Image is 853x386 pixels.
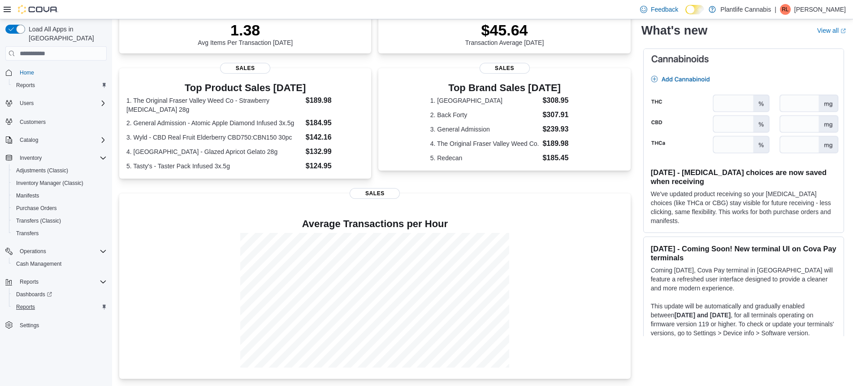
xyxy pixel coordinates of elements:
[651,5,678,14] span: Feedback
[16,320,107,331] span: Settings
[9,79,110,92] button: Reports
[651,244,836,262] h3: [DATE] - Coming Soon! New terminal UI on Cova Pay terminals
[720,4,771,15] p: Plantlife Cannabis
[13,80,39,91] a: Reports
[9,215,110,227] button: Transfers (Classic)
[16,246,107,257] span: Operations
[13,215,107,226] span: Transfers (Classic)
[16,135,42,145] button: Catalog
[13,228,107,239] span: Transfers
[13,259,107,269] span: Cash Management
[16,98,37,109] button: Users
[16,276,42,287] button: Reports
[2,97,110,110] button: Users
[651,302,836,338] p: This update will be automatically and gradually enabled between , for all terminals operating on ...
[16,260,61,268] span: Cash Management
[675,311,731,319] strong: [DATE] and [DATE]
[685,14,686,15] span: Dark Mode
[13,190,43,201] a: Manifests
[13,178,87,189] a: Inventory Manager (Classic)
[9,164,110,177] button: Adjustments (Classic)
[20,100,34,107] span: Users
[2,66,110,79] button: Home
[2,115,110,128] button: Customers
[2,276,110,288] button: Reports
[16,291,52,298] span: Dashboards
[542,110,579,120] dd: $307.91
[2,134,110,146] button: Catalog
[126,83,364,93] h3: Top Product Sales [DATE]
[651,168,836,186] h3: [DATE] - [MEDICAL_DATA] choices are now saved when receiving
[306,95,364,106] dd: $189.98
[9,288,110,301] a: Dashboards
[16,230,39,237] span: Transfers
[2,319,110,332] button: Settings
[16,180,83,187] span: Inventory Manager (Classic)
[465,21,544,46] div: Transaction Average [DATE]
[9,258,110,270] button: Cash Management
[480,63,530,74] span: Sales
[430,83,579,93] h3: Top Brand Sales [DATE]
[16,153,45,163] button: Inventory
[430,139,539,148] dt: 4. The Original Fraser Valley Weed Co.
[542,95,579,106] dd: $308.95
[16,192,39,199] span: Manifests
[198,21,293,39] p: 1.38
[430,125,539,134] dt: 3. General Admission
[20,322,39,329] span: Settings
[16,135,107,145] span: Catalog
[13,178,107,189] span: Inventory Manager (Classic)
[126,133,302,142] dt: 3. Wyld - CBD Real Fruit Elderberry CBD750:CBN150 30pc
[16,276,107,287] span: Reports
[13,203,107,214] span: Purchase Orders
[430,96,539,105] dt: 1. [GEOGRAPHIC_DATA]
[126,147,302,156] dt: 4. [GEOGRAPHIC_DATA] - Glazed Apricot Gelato 28g
[542,124,579,135] dd: $239.93
[306,132,364,143] dd: $142.16
[13,289,56,300] a: Dashboards
[18,5,58,14] img: Cova
[637,0,682,18] a: Feedback
[651,266,836,293] p: Coming [DATE], Cova Pay terminal in [GEOGRAPHIC_DATA] will feature a refreshed user interface des...
[13,165,107,176] span: Adjustments (Classic)
[16,98,107,109] span: Users
[9,189,110,202] button: Manifests
[817,27,846,34] a: View allExternal link
[25,25,107,43] span: Load All Apps in [GEOGRAPHIC_DATA]
[13,80,107,91] span: Reports
[198,21,293,46] div: Avg Items Per Transaction [DATE]
[20,278,39,285] span: Reports
[780,4,791,15] div: Rob Loree
[16,67,107,78] span: Home
[9,202,110,215] button: Purchase Orders
[16,205,57,212] span: Purchase Orders
[13,215,65,226] a: Transfers (Classic)
[13,228,42,239] a: Transfers
[350,188,400,199] span: Sales
[16,117,49,127] a: Customers
[775,4,776,15] p: |
[13,165,72,176] a: Adjustments (Classic)
[20,154,42,162] span: Inventory
[2,245,110,258] button: Operations
[306,118,364,128] dd: $184.95
[641,23,707,38] h2: What's new
[16,217,61,224] span: Transfers (Classic)
[126,219,624,229] h4: Average Transactions per Hour
[126,162,302,171] dt: 5. Tasty's - Taster Pack Infused 3x.5g
[220,63,270,74] span: Sales
[9,177,110,189] button: Inventory Manager (Classic)
[306,146,364,157] dd: $132.99
[16,320,43,331] a: Settings
[2,152,110,164] button: Inventory
[542,153,579,163] dd: $185.45
[5,62,107,355] nav: Complex example
[306,161,364,171] dd: $124.95
[20,248,46,255] span: Operations
[16,167,68,174] span: Adjustments (Classic)
[13,302,107,312] span: Reports
[542,138,579,149] dd: $189.98
[16,303,35,311] span: Reports
[126,96,302,114] dt: 1. The Original Fraser Valley Weed Co - Strawberry [MEDICAL_DATA] 28g
[20,136,38,144] span: Catalog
